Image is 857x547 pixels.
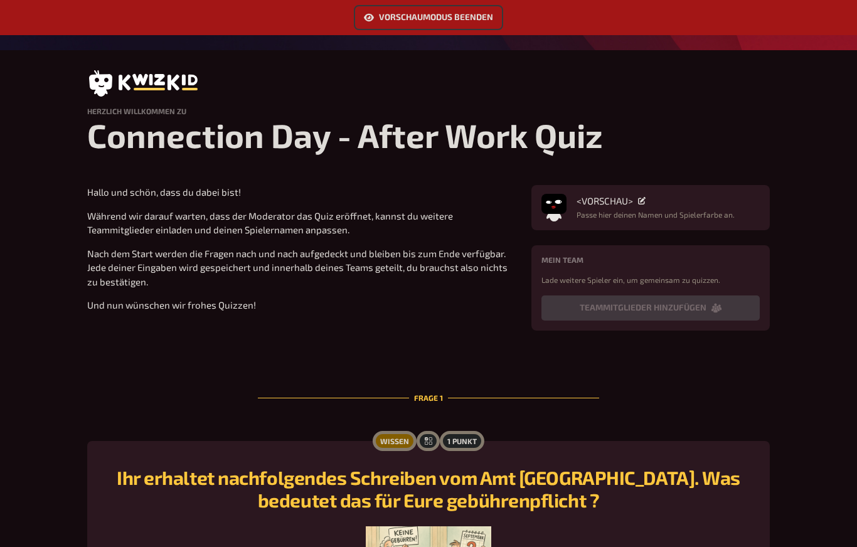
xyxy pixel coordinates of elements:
[102,466,755,511] h2: Ihr erhaltet nachfolgendes Schreiben vom Amt [GEOGRAPHIC_DATA]. Was bedeutet das für Eure gebühre...
[87,247,516,289] p: Nach dem Start werden die Fragen nach und nach aufgedeckt und bleiben bis zum Ende verfügbar. Jed...
[541,191,567,216] img: Avatar
[541,255,760,264] h4: Mein Team
[87,107,770,115] h4: Herzlich Willkommen zu
[258,362,599,433] div: Frage 1
[354,13,503,24] a: Vorschaumodus beenden
[541,295,760,321] button: Teammitglieder hinzufügen
[87,115,770,155] h1: Connection Day - After Work Quiz
[577,195,633,206] span: <VORSCHAU>
[87,209,516,237] p: Während wir darauf warten, dass der Moderator das Quiz eröffnet, kannst du weitere Teammitglieder...
[440,431,484,451] div: 1 Punkt
[87,298,516,312] p: Und nun wünschen wir frohes Quizzen!
[541,195,567,220] button: Avatar
[373,431,417,451] div: Wissen
[87,185,516,199] p: Hallo und schön, dass du dabei bist!
[577,209,735,220] p: Passe hier deinen Namen und Spielerfarbe an.
[354,5,503,30] button: Vorschaumodus beenden
[541,274,760,285] p: Lade weitere Spieler ein, um gemeinsam zu quizzen.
